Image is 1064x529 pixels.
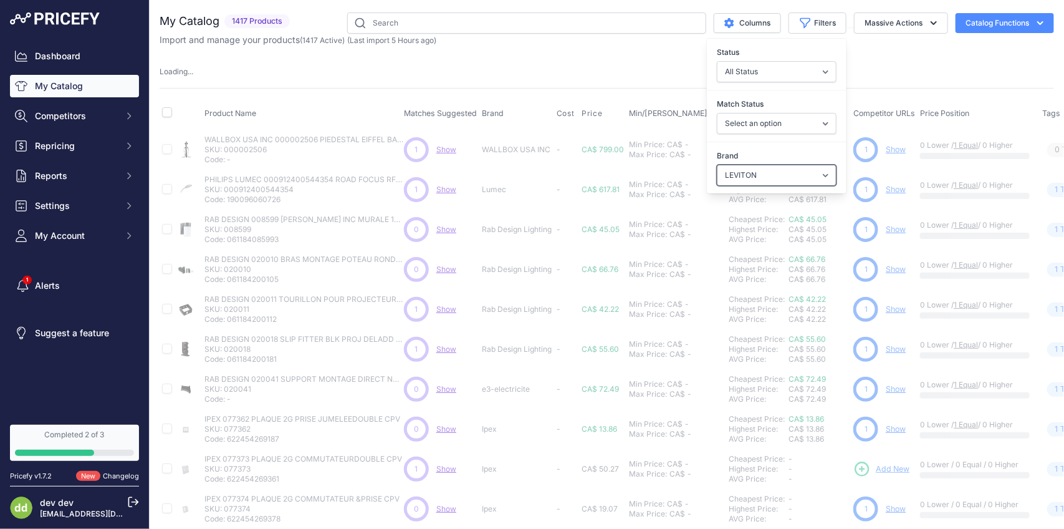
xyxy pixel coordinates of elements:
div: AVG Price: [729,195,788,205]
a: Cheapest Price: [729,494,785,503]
p: Lumec [482,185,552,195]
a: Cheapest Price: [729,294,785,304]
span: CA$ 42.22 [582,304,619,314]
label: Status [717,46,836,59]
span: - [788,504,792,513]
button: Filters [788,12,846,34]
span: ... [188,67,193,76]
a: CA$ 45.05 [788,215,827,224]
a: My Catalog [10,75,139,97]
div: Highest Price: [729,264,788,274]
nav: Sidebar [10,45,139,410]
span: 1 [1055,424,1058,435]
h2: My Catalog [160,12,219,30]
span: Show [436,264,456,274]
a: 1 Equal [954,380,978,389]
div: AVG Price: [729,314,788,324]
div: AVG Price: [729,434,788,444]
button: Massive Actions [854,12,948,34]
p: 0 Lower / / 0 Higher [920,140,1030,150]
span: CA$ 19.07 [582,504,618,513]
div: Highest Price: [729,304,788,314]
div: - [683,379,689,389]
a: Alerts [10,274,139,297]
a: CA$ 66.76 [788,255,825,264]
div: Highest Price: [729,424,788,434]
span: Show [436,225,456,234]
span: CA$ 55.60 [582,344,619,354]
div: CA$ [669,230,685,240]
a: Show [886,264,906,274]
span: - [788,464,792,473]
p: Code: 622454269378 [204,514,400,524]
a: Add New [853,460,909,478]
div: AVG Price: [729,394,788,404]
span: 1 [1055,463,1058,475]
div: CA$ [667,299,683,309]
div: CA$ [669,309,685,319]
a: 1 Equal [954,220,978,230]
span: 1 [865,503,868,515]
button: Settings [10,195,139,217]
p: RAB DESIGN 020041 SUPPORT MONTAGE DIRECT NON AJUSTABLE BRONZE [204,374,404,384]
span: 0 [414,424,419,435]
span: Brand [482,109,504,118]
a: [EMAIL_ADDRESS][DOMAIN_NAME] [40,509,170,518]
a: Cheapest Price: [729,454,785,463]
span: 1 [1055,224,1058,236]
div: Max Price: [629,150,667,160]
div: Highest Price: [729,504,788,514]
label: Brand [717,150,836,162]
p: 0 Lower / / 0 Higher [920,180,1030,190]
p: Rab Design Lighting [482,225,552,235]
div: Max Price: [629,269,667,279]
span: - [557,344,560,354]
span: - [557,464,560,473]
span: Reports [35,170,117,182]
div: - [683,419,689,429]
button: Repricing [10,135,139,157]
div: Min Price: [629,459,664,469]
div: Highest Price: [729,344,788,354]
a: 1 Equal [954,340,978,349]
span: 1 [415,144,418,155]
div: CA$ [667,419,683,429]
div: Min Price: [629,499,664,509]
div: Max Price: [629,429,667,439]
a: Cheapest Price: [729,374,785,384]
div: CA$ [669,389,685,399]
span: CA$ 45.05 [788,225,827,234]
p: SKU: 020010 [204,264,404,274]
a: Suggest a feature [10,322,139,344]
div: - [683,220,689,230]
span: 1 [1055,184,1058,196]
span: Cost [557,109,574,119]
div: CA$ 66.76 [788,274,848,284]
p: SKU: 020011 [204,304,404,314]
span: 1 [865,384,868,395]
div: CA$ [667,220,683,230]
a: Show [886,384,906,394]
div: Min Price: [629,299,664,309]
div: Max Price: [629,389,667,399]
button: My Account [10,225,139,247]
span: Price [582,109,602,119]
div: Max Price: [629,190,667,200]
div: - [685,349,691,359]
p: SKU: 077362 [204,424,400,434]
a: Dashboard [10,45,139,67]
span: - [557,384,560,394]
p: 0 Lower / / 0 Higher [920,420,1030,430]
div: - [685,269,691,279]
span: - [557,225,560,234]
a: dev dev [40,497,74,508]
span: 1 [1055,344,1058,356]
p: Ipex [482,464,552,474]
div: CA$ [669,429,685,439]
p: Ipex [482,504,552,514]
div: CA$ [669,269,685,279]
a: 1 Equal [954,140,978,150]
div: CA$ [667,260,683,269]
span: 0 [414,384,419,395]
div: - [683,140,689,150]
